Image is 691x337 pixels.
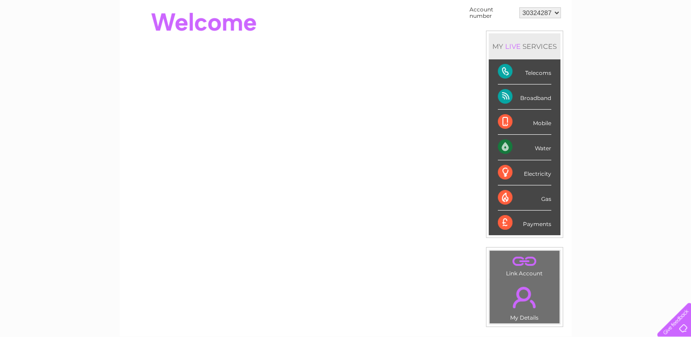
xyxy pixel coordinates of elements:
[492,253,557,269] a: .
[661,39,682,46] a: Log out
[130,5,562,44] div: Clear Business is a trading name of Verastar Limited (registered in [GEOGRAPHIC_DATA] No. 3667643...
[24,24,71,52] img: logo.png
[519,5,582,16] a: 0333 014 3131
[498,185,551,211] div: Gas
[498,59,551,84] div: Telecoms
[498,211,551,235] div: Payments
[498,160,551,185] div: Electricity
[612,39,625,46] a: Blog
[630,39,653,46] a: Contact
[489,33,560,59] div: MY SERVICES
[503,42,522,51] div: LIVE
[498,84,551,110] div: Broadband
[579,39,606,46] a: Telecoms
[530,39,548,46] a: Water
[489,279,560,324] td: My Details
[489,250,560,279] td: Link Account
[498,135,551,160] div: Water
[492,281,557,313] a: .
[553,39,573,46] a: Energy
[467,4,517,21] td: Account number
[498,110,551,135] div: Mobile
